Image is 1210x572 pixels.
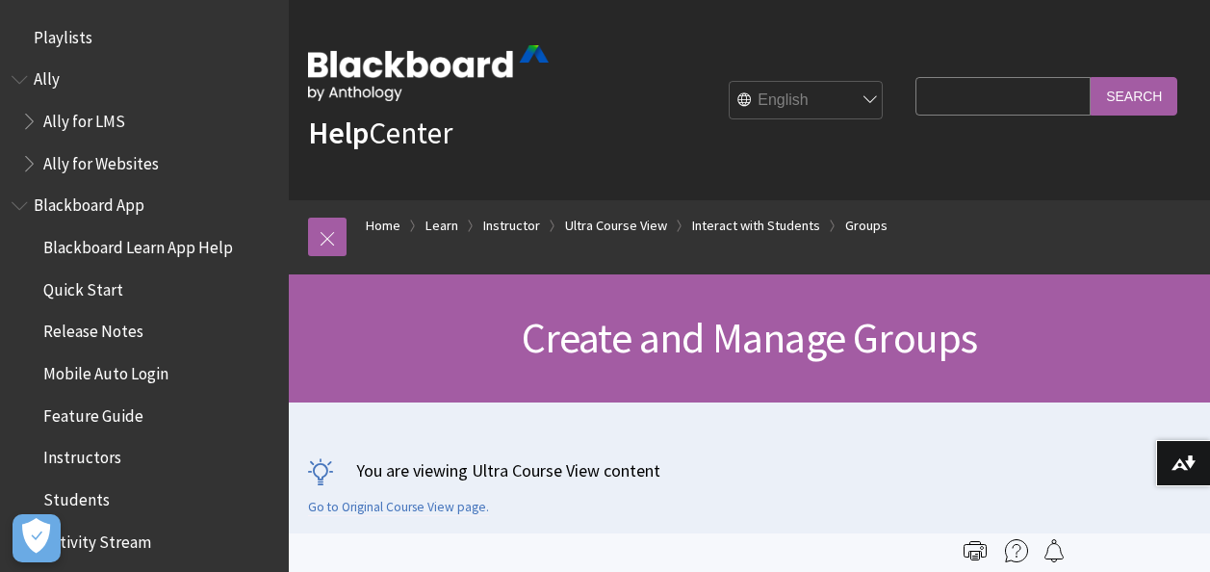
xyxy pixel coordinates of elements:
[308,458,1191,482] p: You are viewing Ultra Course View content
[1043,539,1066,562] img: Follow this page
[43,442,121,468] span: Instructors
[366,214,400,238] a: Home
[34,21,92,47] span: Playlists
[308,45,549,101] img: Blackboard by Anthology
[692,214,820,238] a: Interact with Students
[308,114,369,152] strong: Help
[12,21,277,54] nav: Book outline for Playlists
[964,539,987,562] img: Print
[483,214,540,238] a: Instructor
[12,64,277,180] nav: Book outline for Anthology Ally Help
[34,64,60,90] span: Ally
[43,105,125,131] span: Ally for LMS
[43,526,151,552] span: Activity Stream
[43,231,233,257] span: Blackboard Learn App Help
[43,273,123,299] span: Quick Start
[730,82,884,120] select: Site Language Selector
[43,483,110,509] span: Students
[43,147,159,173] span: Ally for Websites
[1005,539,1028,562] img: More help
[425,214,458,238] a: Learn
[13,514,61,562] button: Open Preferences
[43,357,168,383] span: Mobile Auto Login
[308,499,489,516] a: Go to Original Course View page.
[43,316,143,342] span: Release Notes
[1091,77,1177,115] input: Search
[522,311,978,364] span: Create and Manage Groups
[565,214,667,238] a: Ultra Course View
[308,114,452,152] a: HelpCenter
[845,214,888,238] a: Groups
[34,190,144,216] span: Blackboard App
[43,400,143,426] span: Feature Guide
